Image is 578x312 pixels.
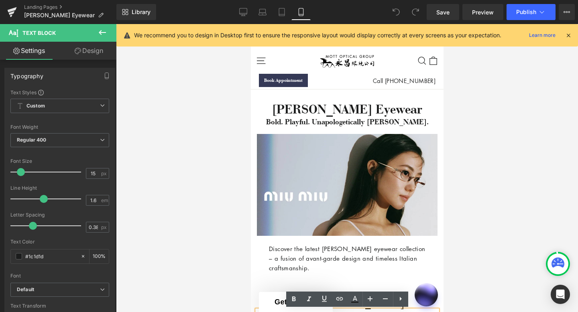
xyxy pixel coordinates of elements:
[6,77,187,93] h1: [PERSON_NAME] Eyewear
[10,158,109,164] div: Font Size
[17,137,47,143] b: Regular 400
[26,103,45,109] b: Custom
[559,4,575,20] button: More
[10,89,109,95] div: Text Styles
[526,30,559,40] a: Learn more
[516,9,536,15] span: Publish
[10,239,109,245] div: Text Color
[551,285,570,304] div: Open Intercom Messenger
[10,68,43,79] div: Typography
[24,274,66,282] span: Get 15% Off
[24,12,95,18] span: [PERSON_NAME] Eyewear
[10,303,109,309] div: Text Transform
[134,31,501,40] p: We recommend you to design in Desktop first to ensure the responsive layout would display correct...
[10,185,109,191] div: Line Height
[462,4,503,20] a: Preview
[10,273,109,279] div: Font
[90,249,109,263] div: %
[8,268,82,288] div: Get 15% Off
[388,4,404,20] button: Undo
[18,220,175,249] p: Discover the latest [PERSON_NAME] eyewear collection – a fusion of avant-garde design and timeles...
[68,29,124,45] img: Mott Optical Group
[6,93,187,102] h5: Bold. Playful. Unapologetically [PERSON_NAME].
[101,198,108,203] span: em
[291,4,311,20] a: Mobile
[472,8,494,16] span: Preview
[17,286,34,293] i: Default
[132,8,151,16] span: Library
[101,225,108,230] span: px
[436,8,450,16] span: Save
[116,4,156,20] a: New Library
[122,53,185,61] a: Call [PHONE_NUMBER]
[60,42,118,60] a: Design
[22,30,56,36] span: Text Block
[407,4,423,20] button: Redo
[101,171,108,176] span: px
[10,212,109,218] div: Letter Spacing
[6,273,187,286] h3: About [PERSON_NAME]
[507,4,556,20] button: Publish
[253,4,272,20] a: Laptop
[8,50,57,63] a: Book Appointment
[24,4,116,10] a: Landing Pages
[272,4,291,20] a: Tablet
[234,4,253,20] a: Desktop
[25,252,77,261] input: Color
[10,124,109,130] div: Font Weight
